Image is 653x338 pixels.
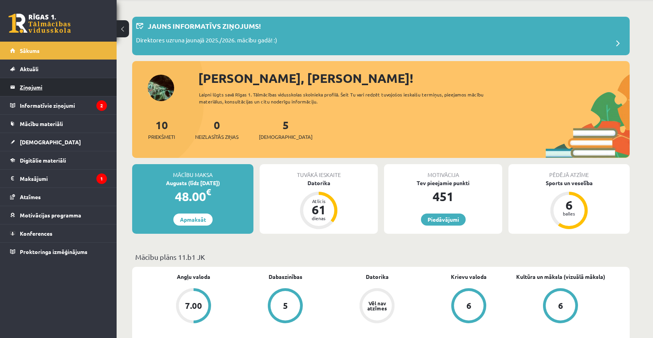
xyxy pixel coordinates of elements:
[516,273,605,281] a: Kultūra un māksla (vizuālā māksla)
[185,301,202,310] div: 7.00
[331,288,423,325] a: Vēl nav atzīmes
[366,301,388,311] div: Vēl nav atzīmes
[148,21,261,31] p: Jauns informatīvs ziņojums!
[366,273,389,281] a: Datorika
[199,91,498,105] div: Laipni lūgts savā Rīgas 1. Tālmācības vidusskolas skolnieka profilā. Šeit Tu vari redzēt tuvojošo...
[558,301,563,310] div: 6
[10,78,107,96] a: Ziņojumi
[195,133,239,141] span: Neizlasītās ziņas
[132,179,253,187] div: Augusts (līdz [DATE])
[10,42,107,60] a: Sākums
[10,188,107,206] a: Atzīmes
[307,216,330,221] div: dienas
[10,170,107,187] a: Maksājumi1
[423,288,515,325] a: 6
[10,115,107,133] a: Mācību materiāli
[20,157,66,164] span: Digitālie materiāli
[148,133,175,141] span: Priekšmeti
[508,179,630,187] div: Sports un veselība
[10,133,107,151] a: [DEMOGRAPHIC_DATA]
[557,199,581,211] div: 6
[20,230,52,237] span: Konferences
[148,118,175,141] a: 10Priekšmeti
[259,118,313,141] a: 5[DEMOGRAPHIC_DATA]
[20,78,107,96] legend: Ziņojumi
[148,288,239,325] a: 7.00
[136,36,277,47] p: Direktores uzruna jaunajā 2025./2026. mācību gadā! :)
[20,193,41,200] span: Atzīmes
[260,179,378,187] div: Datorika
[508,179,630,230] a: Sports un veselība 6 balles
[515,288,606,325] a: 6
[173,214,213,226] a: Apmaksāt
[195,118,239,141] a: 0Neizlasītās ziņas
[269,273,302,281] a: Dabaszinības
[20,212,81,219] span: Motivācijas programma
[10,224,107,242] a: Konferences
[10,60,107,78] a: Aktuāli
[20,138,81,145] span: [DEMOGRAPHIC_DATA]
[466,301,471,310] div: 6
[307,199,330,203] div: Atlicis
[136,21,626,51] a: Jauns informatīvs ziņojums! Direktores uzruna jaunajā 2025./2026. mācību gadā! :)
[20,47,40,54] span: Sākums
[10,151,107,169] a: Digitālie materiāli
[283,301,288,310] div: 5
[96,173,107,184] i: 1
[508,164,630,179] div: Pēdējā atzīme
[384,187,502,206] div: 451
[239,288,331,325] a: 5
[10,96,107,114] a: Informatīvie ziņojumi2
[206,186,211,198] span: €
[135,252,627,262] p: Mācību plāns 11.b1 JK
[260,179,378,230] a: Datorika Atlicis 61 dienas
[384,179,502,187] div: Tev pieejamie punkti
[9,14,71,33] a: Rīgas 1. Tālmācības vidusskola
[260,164,378,179] div: Tuvākā ieskaite
[557,211,581,216] div: balles
[384,164,502,179] div: Motivācija
[20,96,107,114] legend: Informatīvie ziņojumi
[307,203,330,216] div: 61
[259,133,313,141] span: [DEMOGRAPHIC_DATA]
[10,206,107,224] a: Motivācijas programma
[198,69,630,88] div: [PERSON_NAME], [PERSON_NAME]!
[20,120,63,127] span: Mācību materiāli
[177,273,210,281] a: Angļu valoda
[132,187,253,206] div: 48.00
[96,100,107,111] i: 2
[10,243,107,261] a: Proktoringa izmēģinājums
[20,248,87,255] span: Proktoringa izmēģinājums
[20,170,107,187] legend: Maksājumi
[20,65,38,72] span: Aktuāli
[451,273,487,281] a: Krievu valoda
[421,214,466,226] a: Piedāvājumi
[132,164,253,179] div: Mācību maksa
